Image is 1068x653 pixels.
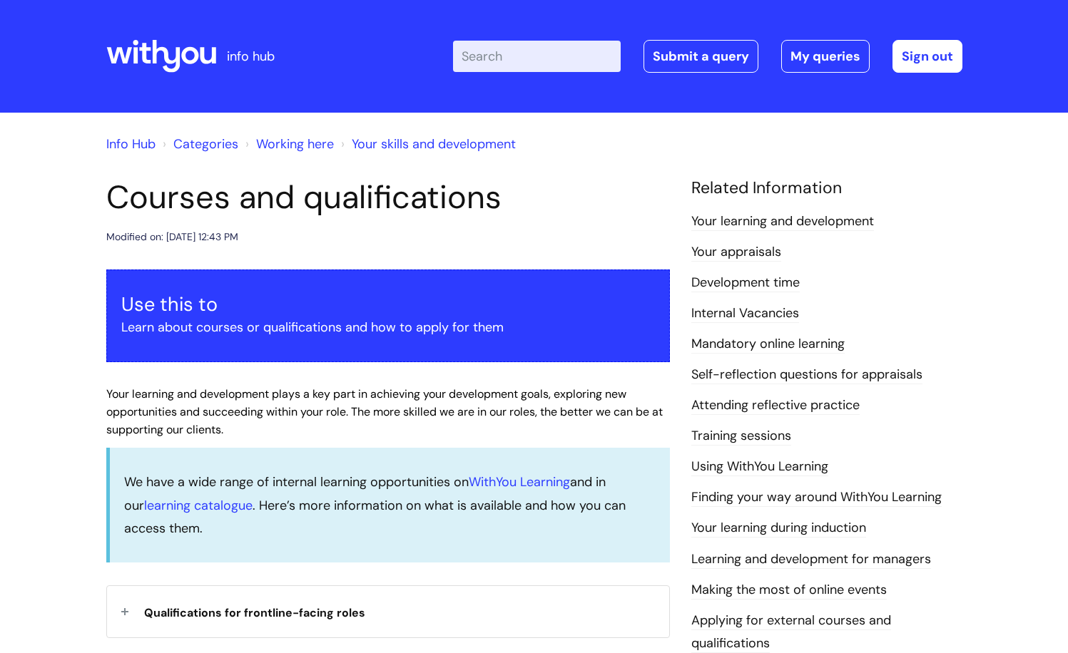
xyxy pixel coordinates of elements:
[159,133,238,155] li: Solution home
[691,612,891,653] a: Applying for external courses and qualifications
[691,581,887,600] a: Making the most of online events
[453,40,962,73] div: | -
[691,178,962,198] h4: Related Information
[691,243,781,262] a: Your appraisals
[691,550,931,569] a: Learning and development for managers
[144,497,253,514] a: learning catalogue
[121,293,655,316] h3: Use this to
[173,135,238,153] a: Categories
[691,519,866,538] a: Your learning during induction
[227,45,275,68] p: info hub
[106,386,663,437] span: Your learning and development plays a key part in achieving your development goals, exploring new...
[352,135,516,153] a: Your skills and development
[106,135,156,153] a: Info Hub
[691,427,791,446] a: Training sessions
[691,488,942,507] a: Finding your way around WithYou Learning
[124,471,656,540] p: We have a wide range of internal learning opportunities on and in our . Here’s more information o...
[337,133,516,155] li: Your skills and development
[256,135,334,153] a: Working here
[781,40,870,73] a: My queries
[644,40,758,73] a: Submit a query
[691,396,860,415] a: Attending reflective practice
[242,133,334,155] li: Working here
[691,304,799,323] a: Internal Vacancies
[691,335,845,354] a: Mandatory online learning
[469,473,570,490] a: WithYou Learning
[106,178,670,217] h1: Courses and qualifications
[691,366,922,384] a: Self-reflection questions for appraisals
[892,40,962,73] a: Sign out
[691,458,828,476] a: Using WithYou Learning
[144,605,365,620] span: Qualifications for frontline-facing roles
[121,316,655,339] p: Learn about courses or qualifications and how to apply for them
[453,41,621,72] input: Search
[691,212,874,231] a: Your learning and development
[106,228,238,246] div: Modified on: [DATE] 12:43 PM
[691,274,800,292] a: Development time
